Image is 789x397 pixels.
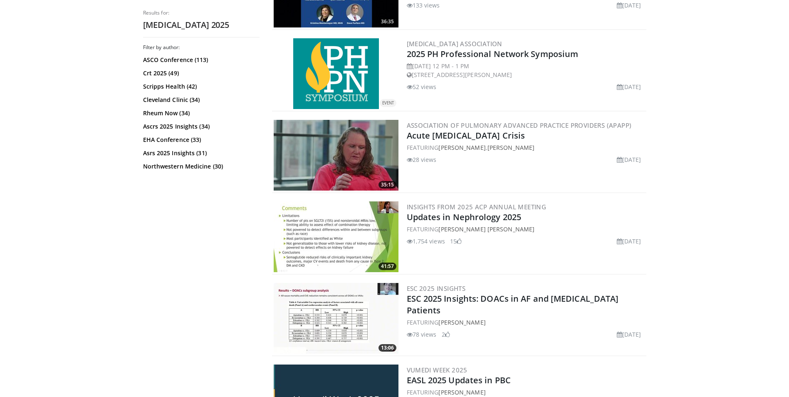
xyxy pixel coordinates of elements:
a: ESC 2025 Insights [407,284,466,293]
a: EASL 2025 Updates in PBC [407,375,511,386]
img: 12b60c58-2102-47ba-950a-7f92aaf74305.300x170_q85_crop-smart_upscale.jpg [274,201,398,272]
a: Ascrs 2025 Insights (34) [143,122,257,131]
li: 28 views [407,155,437,164]
a: 2025 PH Professional Network Symposium [407,48,579,60]
a: 13:06 [274,283,398,354]
a: ASCO Conference (113) [143,56,257,64]
a: EHA Conference (33) [143,136,257,144]
a: Insights from 2025 ACP Annual Meeting [407,203,547,211]
a: Scripps Health (42) [143,82,257,91]
a: Acute [MEDICAL_DATA] Crisis [407,130,525,141]
a: ESC 2025 Insights: DOACs in AF and [MEDICAL_DATA] Patients [407,293,619,316]
li: 78 views [407,330,437,339]
a: [PERSON_NAME] [438,144,485,151]
h3: Filter by author: [143,44,260,51]
a: Crt 2025 (49) [143,69,257,77]
a: 35:15 [274,120,398,191]
div: FEATURING [407,388,645,397]
p: Results for: [143,10,260,16]
a: [PERSON_NAME] [487,144,534,151]
small: EVENT [382,100,394,106]
a: Asrs 2025 Insights (31) [143,149,257,157]
img: 81ff9ab5-b057-48e9-90c7-8b33f3efc679.300x170_q85_crop-smart_upscale.jpg [274,283,398,354]
h2: [MEDICAL_DATA] 2025 [143,20,260,30]
a: [PERSON_NAME] [438,318,485,326]
a: Rheum Now (34) [143,109,257,117]
li: 133 views [407,1,440,10]
a: Northwestern Medicine (30) [143,162,257,171]
div: [DATE] 12 PM - 1 PM [STREET_ADDRESS][PERSON_NAME] [407,62,645,79]
a: [MEDICAL_DATA] Association [407,40,502,48]
span: 36:35 [378,18,396,25]
span: 35:15 [378,181,396,189]
a: EVENT [274,38,398,109]
a: [PERSON_NAME] [PERSON_NAME] [438,225,534,233]
a: 41:57 [274,201,398,272]
a: Updates in Nephrology 2025 [407,211,522,223]
a: Vumedi Week 2025 [407,366,467,374]
li: 1,754 views [407,237,445,246]
span: 13:06 [378,344,396,352]
div: FEATURING [407,318,645,327]
li: 15 [450,237,462,246]
li: [DATE] [617,1,641,10]
a: [PERSON_NAME] [438,388,485,396]
li: 2 [442,330,450,339]
li: 52 views [407,82,437,91]
div: FEATURING , [407,143,645,152]
span: 41:57 [378,263,396,270]
img: 2724437d-b591-459d-be70-6cf43393a70d.300x170_q85_crop-smart_upscale.jpg [274,120,398,191]
a: Cleveland Clinic (34) [143,96,257,104]
li: [DATE] [617,237,641,246]
li: [DATE] [617,155,641,164]
li: [DATE] [617,82,641,91]
div: FEATURING [407,225,645,233]
li: [DATE] [617,330,641,339]
img: c6978fc0-1052-4d4b-8a9d-7956bb1c539c.png.300x170_q85_autocrop_double_scale_upscale_version-0.2.png [293,38,379,109]
a: Association of Pulmonary Advanced Practice Providers (APAPP) [407,121,632,129]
